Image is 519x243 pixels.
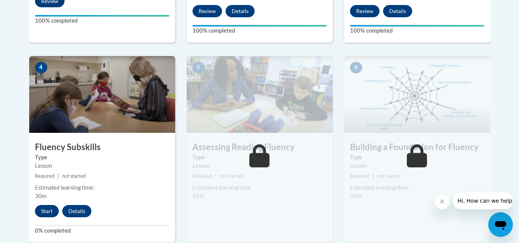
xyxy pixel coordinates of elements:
span: | [373,173,374,179]
img: Course Image [187,56,333,133]
label: 100% completed [35,17,169,25]
div: Estimated learning time: [35,183,169,192]
div: Your progress [192,25,327,26]
div: Lesson [192,162,327,170]
span: not started [377,173,401,179]
div: Estimated learning time: [350,183,484,192]
h3: Assessing Reading Fluency [187,141,333,153]
label: Type [35,153,169,162]
button: Details [226,5,255,17]
div: Lesson [35,162,169,170]
span: 15m [192,193,204,199]
div: Estimated learning time: [192,183,327,192]
div: Lesson [350,162,484,170]
label: 0% completed [35,226,169,235]
button: Review [192,5,222,17]
label: Type [192,153,327,162]
span: | [215,173,217,179]
span: not started [62,173,86,179]
iframe: Message from company [453,192,513,209]
h3: Fluency Subskills [29,141,175,153]
span: Required [35,173,55,179]
span: 35m [350,193,361,199]
iframe: Button to launch messaging window [488,212,513,237]
div: Your progress [350,25,484,26]
label: 100% completed [350,26,484,35]
span: 4 [35,62,47,73]
img: Course Image [29,56,175,133]
iframe: Close message [434,194,450,209]
span: 6 [350,62,362,73]
img: Course Image [344,56,490,133]
span: Hi. How can we help? [5,5,62,12]
span: Required [350,173,370,179]
label: 100% completed [192,26,327,35]
button: Start [35,205,59,217]
button: Review [350,5,380,17]
span: Required [192,173,212,179]
button: Details [62,205,91,217]
h3: Building a Foundation for Fluency [344,141,490,153]
button: Details [383,5,412,17]
div: Your progress [35,15,169,17]
span: not started [220,173,243,179]
span: 5 [192,62,205,73]
label: Type [350,153,484,162]
span: 30m [35,193,46,199]
span: | [58,173,59,179]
